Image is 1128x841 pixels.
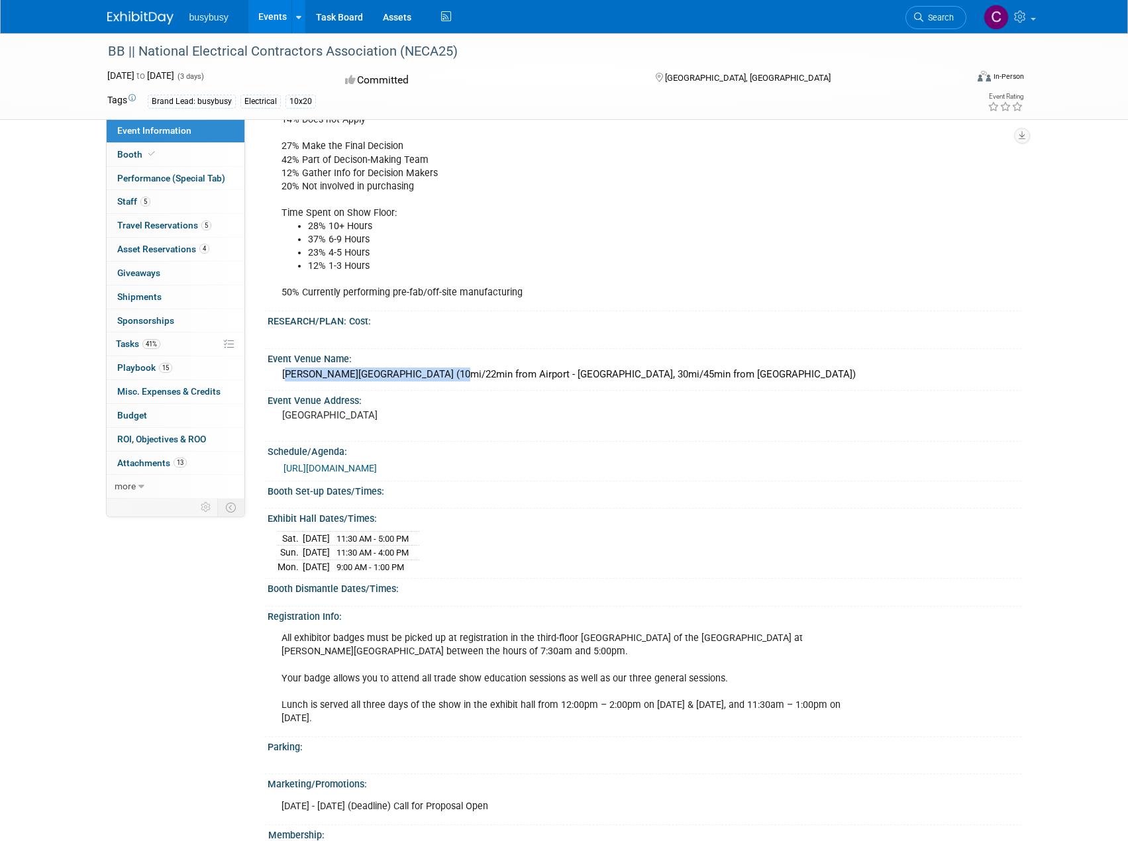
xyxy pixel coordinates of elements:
[107,332,244,356] a: Tasks41%
[303,560,330,573] td: [DATE]
[268,481,1021,498] div: Booth Set-up Dates/Times:
[993,72,1024,81] div: In-Person
[341,69,634,92] div: Committed
[107,309,244,332] a: Sponsorships
[665,73,831,83] span: [GEOGRAPHIC_DATA], [GEOGRAPHIC_DATA]
[115,481,136,491] span: more
[107,452,244,475] a: Attachments13
[140,197,150,207] span: 5
[268,311,1021,328] div: RESEARCH/PLAN: Cost:
[988,93,1023,100] div: Event Rating
[336,562,404,572] span: 9:00 AM - 1:00 PM
[107,285,244,309] a: Shipments
[278,546,303,560] td: Sun.
[107,167,244,190] a: Performance (Special Tab)
[268,774,1021,791] div: Marketing/Promotions:
[148,150,155,158] i: Booth reservation complete
[117,125,191,136] span: Event Information
[217,499,244,516] td: Toggle Event Tabs
[159,363,172,373] span: 15
[308,260,866,273] li: 12% 1-3 Hours
[268,607,1021,623] div: Registration Info:
[285,95,316,109] div: 10x20
[303,546,330,560] td: [DATE]
[117,434,206,444] span: ROI, Objectives & ROO
[978,71,991,81] img: Format-Inperson.png
[107,143,244,166] a: Booth
[107,404,244,427] a: Budget
[308,246,866,260] li: 23% 4-5 Hours
[888,69,1025,89] div: Event Format
[189,12,229,23] span: busybusy
[268,391,1021,407] div: Event Venue Address:
[142,339,160,349] span: 41%
[117,458,187,468] span: Attachments
[268,737,1021,754] div: Parking:
[103,40,947,64] div: BB || National Electrical Contractors Association (NECA25)
[117,149,158,160] span: Booth
[148,95,236,109] div: Brand Lead: busybusy
[117,386,221,397] span: Misc. Expenses & Credits
[117,196,150,207] span: Staff
[107,190,244,213] a: Staff5
[107,93,136,109] td: Tags
[303,531,330,546] td: [DATE]
[117,315,174,326] span: Sponsorships
[134,70,147,81] span: to
[107,70,174,81] span: [DATE] [DATE]
[117,362,172,373] span: Playbook
[117,220,211,230] span: Travel Reservations
[195,499,218,516] td: Personalize Event Tab Strip
[308,220,866,233] li: 28% 10+ Hours
[278,364,1011,385] div: [PERSON_NAME][GEOGRAPHIC_DATA] (10mi/22min from Airport - [GEOGRAPHIC_DATA], 30mi/45min from [GEO...
[272,793,874,820] div: [DATE] - [DATE] (Deadline) Call for Proposal Open
[117,291,162,302] span: Shipments
[107,11,174,25] img: ExhibitDay
[117,268,160,278] span: Giveaways
[923,13,954,23] span: Search
[117,173,225,183] span: Performance (Special Tab)
[268,579,1021,595] div: Booth Dismantle Dates/Times:
[278,531,303,546] td: Sat.
[107,238,244,261] a: Asset Reservations4
[336,534,409,544] span: 11:30 AM - 5:00 PM
[240,95,281,109] div: Electrical
[308,233,866,246] li: 37% 6-9 Hours
[107,380,244,403] a: Misc. Expenses & Credits
[268,442,1021,458] div: Schedule/Agenda:
[268,509,1021,525] div: Exhibit Hall Dates/Times:
[905,6,966,29] a: Search
[117,244,209,254] span: Asset Reservations
[272,625,874,732] div: All exhibitor badges must be picked up at registration in the third-floor [GEOGRAPHIC_DATA] of th...
[107,356,244,379] a: Playbook15
[116,338,160,349] span: Tasks
[282,409,567,421] pre: [GEOGRAPHIC_DATA]
[336,548,409,558] span: 11:30 AM - 4:00 PM
[107,262,244,285] a: Giveaways
[117,410,147,420] span: Budget
[278,560,303,573] td: Mon.
[201,221,211,230] span: 5
[268,349,1021,366] div: Event Venue Name:
[984,5,1009,30] img: Collin Larson
[107,214,244,237] a: Travel Reservations5
[107,475,244,498] a: more
[174,458,187,468] span: 13
[176,72,204,81] span: (3 days)
[283,463,377,473] a: [URL][DOMAIN_NAME]
[199,244,209,254] span: 4
[107,119,244,142] a: Event Information
[107,428,244,451] a: ROI, Objectives & ROO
